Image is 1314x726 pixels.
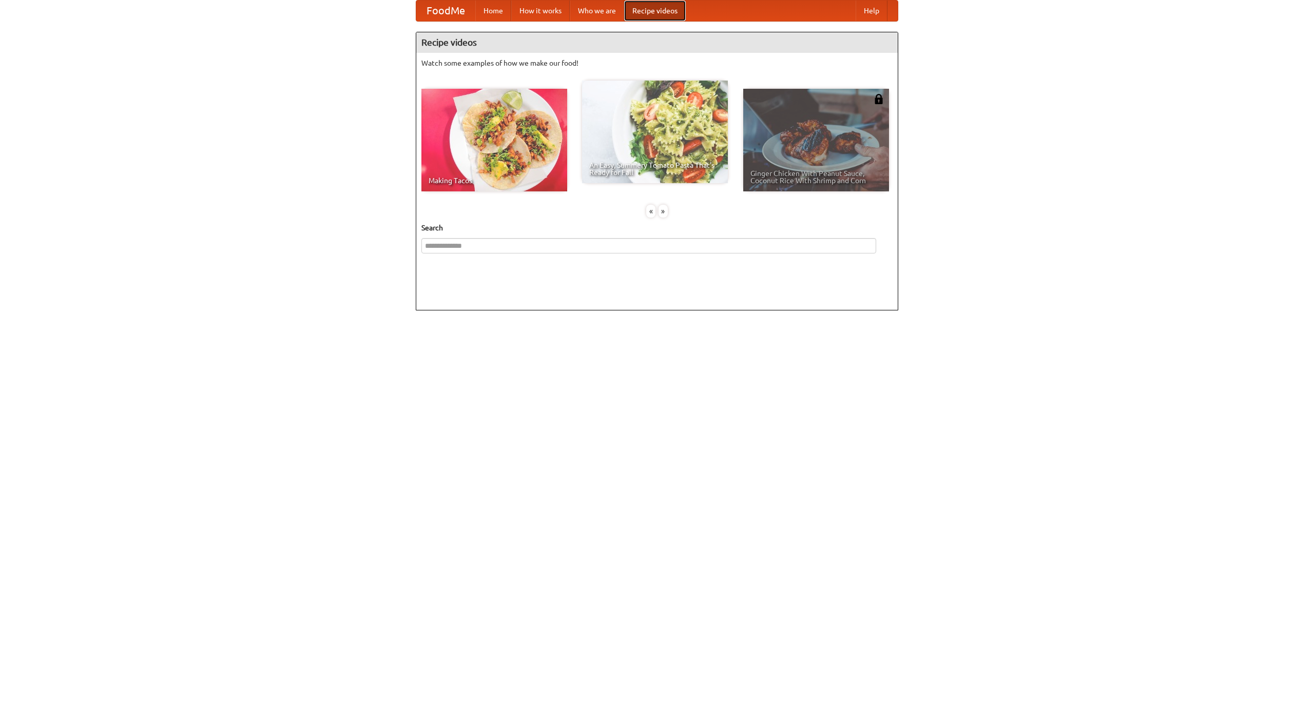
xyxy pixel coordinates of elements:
div: » [659,205,668,218]
a: An Easy, Summery Tomato Pasta That's Ready for Fall [582,81,728,183]
a: Help [856,1,887,21]
span: An Easy, Summery Tomato Pasta That's Ready for Fall [589,162,721,176]
a: How it works [511,1,570,21]
a: FoodMe [416,1,475,21]
a: Home [475,1,511,21]
a: Recipe videos [624,1,686,21]
a: Making Tacos [421,89,567,191]
span: Making Tacos [429,177,560,184]
h4: Recipe videos [416,32,898,53]
h5: Search [421,223,893,233]
div: « [646,205,655,218]
img: 483408.png [874,94,884,104]
a: Who we are [570,1,624,21]
p: Watch some examples of how we make our food! [421,58,893,68]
